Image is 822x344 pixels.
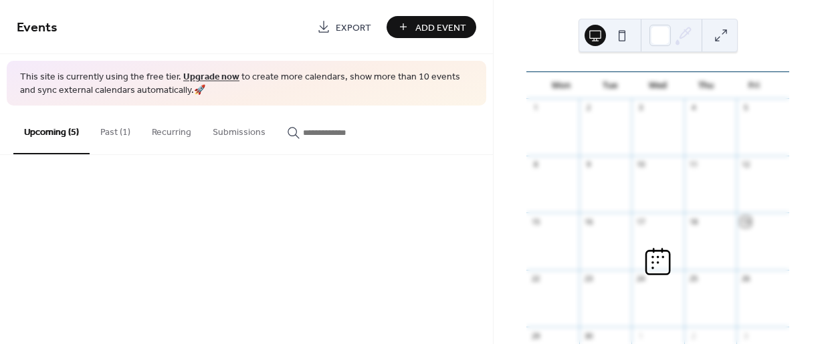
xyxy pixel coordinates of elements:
a: Export [307,16,381,38]
div: 24 [635,274,645,284]
div: 3 [740,331,750,341]
div: 2 [583,103,593,113]
div: 25 [688,274,698,284]
span: Events [17,15,58,41]
div: 2 [688,331,698,341]
button: Add Event [387,16,476,38]
div: 1 [635,331,645,341]
div: 15 [530,216,540,226]
div: Mon [537,72,585,99]
button: Submissions [202,106,276,153]
div: 5 [740,103,750,113]
div: 1 [530,103,540,113]
div: 26 [740,274,750,284]
div: Fri [730,72,779,99]
div: 23 [583,274,593,284]
div: 18 [688,216,698,226]
div: Tue [586,72,634,99]
div: 11 [688,160,698,170]
div: Thu [682,72,730,99]
div: 17 [635,216,645,226]
div: 29 [530,331,540,341]
div: 10 [635,160,645,170]
div: 9 [583,160,593,170]
div: 12 [740,160,750,170]
div: Wed [634,72,682,99]
button: Past (1) [90,106,141,153]
div: 22 [530,274,540,284]
span: Add Event [415,21,466,35]
button: Recurring [141,106,202,153]
div: 4 [688,103,698,113]
a: Upgrade now [183,68,239,86]
span: This site is currently using the free tier. to create more calendars, show more than 10 events an... [20,71,473,97]
div: 3 [635,103,645,113]
span: Export [336,21,371,35]
div: 16 [583,216,593,226]
div: 30 [583,331,593,341]
div: 19 [740,216,750,226]
div: 8 [530,160,540,170]
button: Upcoming (5) [13,106,90,154]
